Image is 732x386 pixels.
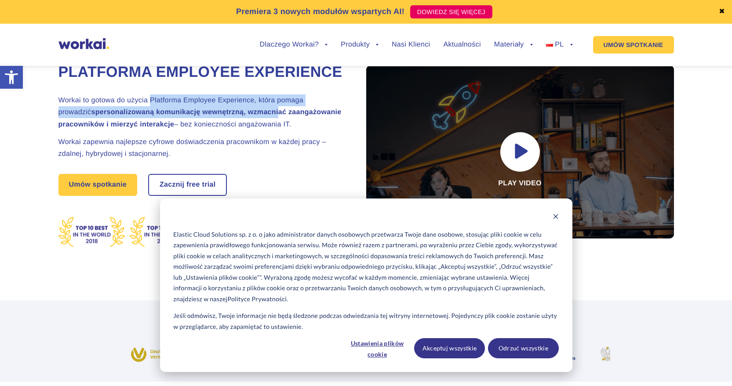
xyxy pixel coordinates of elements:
a: Aktualności [443,41,481,48]
div: Play video [366,65,674,238]
a: DOWIEDZ SIĘ WIĘCEJ [410,5,492,18]
a: Nasi Klienci [392,41,430,48]
a: Materiały [494,41,533,48]
button: Akceptuj wszystkie [414,338,485,358]
div: Cookie banner [160,198,572,372]
button: Ustawienia plików cookie [343,338,411,358]
strong: spersonalizowaną komunikację wewnętrzną, wzmacniać zaangażowanie pracowników i mierzyć interakcje [58,108,342,128]
h2: Już ponad 100 innowacyjnych korporacji zaufało Workai [122,320,610,331]
button: Dismiss cookie banner [553,212,559,223]
p: Jeśli odmówisz, Twoje informacje nie będą śledzone podczas odwiedzania tej witryny internetowej. ... [173,310,558,332]
p: Premiera 3 nowych modułów wspartych AI! [236,6,404,18]
a: Umów spotkanie [58,174,138,196]
a: Produkty [341,41,379,48]
a: Zacznij free trial [149,175,226,195]
span: PL [555,41,564,48]
h2: Workai to gotowa do użycia Platforma Employee Experience, która pomaga prowadzić – bez koniecznoś... [58,94,344,130]
button: Odrzuć wszystkie [488,338,559,358]
h2: Workai zapewnia najlepsze cyfrowe doświadczenia pracownikom w każdej pracy – zdalnej, hybrydowej ... [58,136,344,160]
h1: Platforma Employee Experience [58,62,344,83]
a: ✖ [719,8,725,15]
a: UMÓW SPOTKANIE [593,36,674,54]
a: Polityce Prywatności. [228,294,288,305]
a: Dlaczego Workai? [260,41,328,48]
p: Elastic Cloud Solutions sp. z o. o jako administrator danych osobowych przetwarza Twoje dane osob... [173,229,558,305]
